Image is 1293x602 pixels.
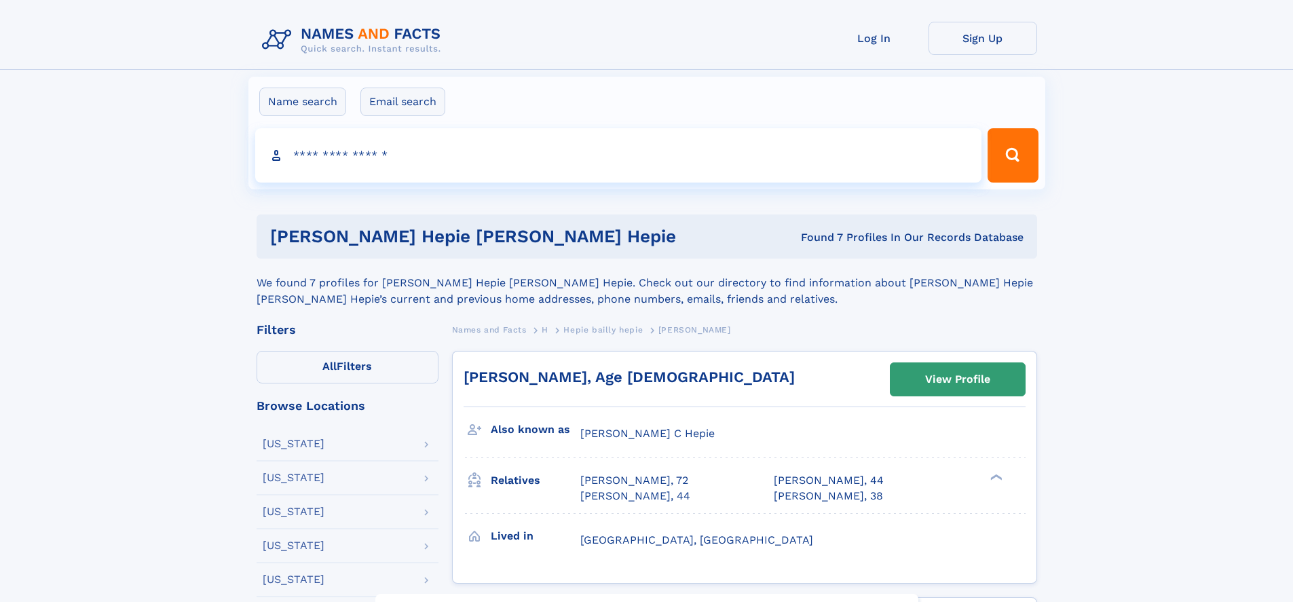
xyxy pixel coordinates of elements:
[491,525,580,548] h3: Lived in
[580,489,690,504] a: [PERSON_NAME], 44
[580,533,813,546] span: [GEOGRAPHIC_DATA], [GEOGRAPHIC_DATA]
[257,259,1037,307] div: We found 7 profiles for [PERSON_NAME] Hepie [PERSON_NAME] Hepie. Check out our directory to find ...
[257,324,438,336] div: Filters
[263,506,324,517] div: [US_STATE]
[491,469,580,492] h3: Relatives
[263,472,324,483] div: [US_STATE]
[322,360,337,373] span: All
[263,438,324,449] div: [US_STATE]
[563,321,643,338] a: Hepie bailly hepie
[263,574,324,585] div: [US_STATE]
[270,228,738,245] h1: [PERSON_NAME] Hepie [PERSON_NAME] Hepie
[259,88,346,116] label: Name search
[542,321,548,338] a: H
[987,473,1003,482] div: ❯
[658,325,731,335] span: [PERSON_NAME]
[542,325,548,335] span: H
[988,128,1038,183] button: Search Button
[580,473,688,488] a: [PERSON_NAME], 72
[464,369,795,385] a: [PERSON_NAME], Age [DEMOGRAPHIC_DATA]
[360,88,445,116] label: Email search
[774,473,884,488] a: [PERSON_NAME], 44
[774,489,883,504] a: [PERSON_NAME], 38
[580,427,715,440] span: [PERSON_NAME] C Hepie
[255,128,982,183] input: search input
[257,351,438,383] label: Filters
[738,230,1024,245] div: Found 7 Profiles In Our Records Database
[820,22,929,55] a: Log In
[563,325,643,335] span: Hepie bailly hepie
[257,400,438,412] div: Browse Locations
[929,22,1037,55] a: Sign Up
[452,321,527,338] a: Names and Facts
[263,540,324,551] div: [US_STATE]
[925,364,990,395] div: View Profile
[491,418,580,441] h3: Also known as
[257,22,452,58] img: Logo Names and Facts
[891,363,1025,396] a: View Profile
